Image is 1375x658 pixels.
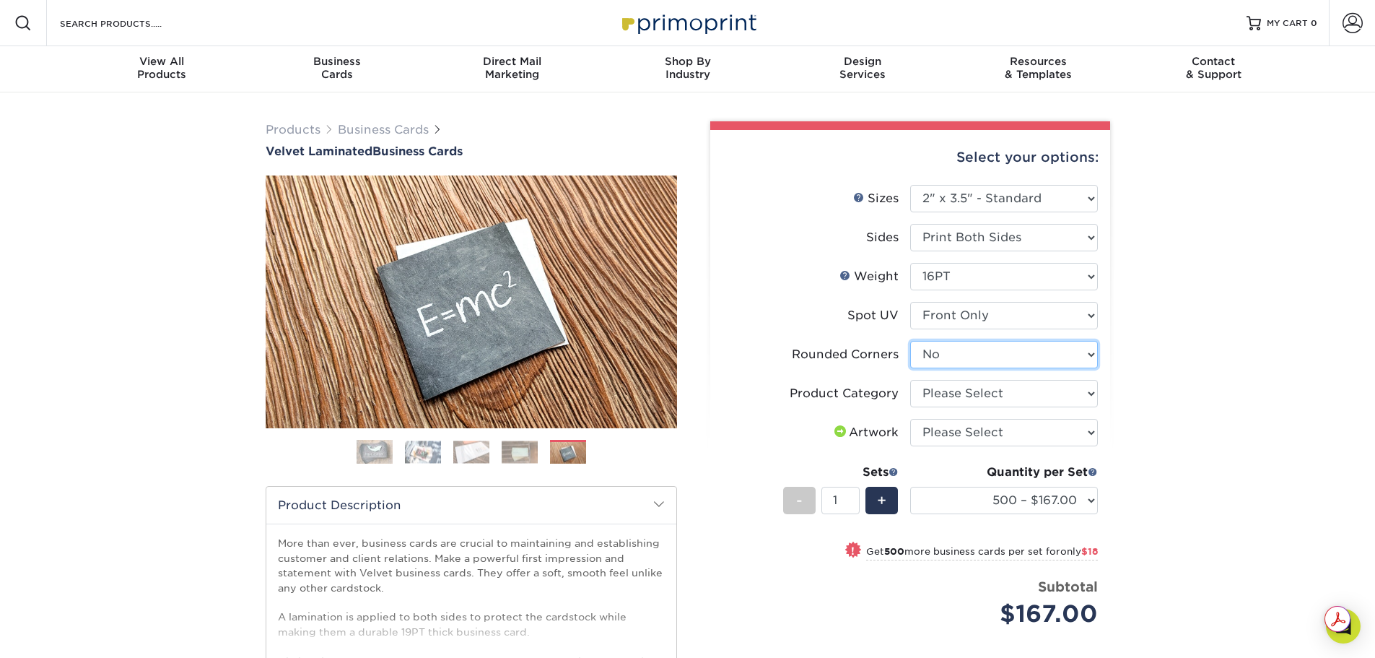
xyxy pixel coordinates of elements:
[266,160,677,444] img: Velvet Laminated 05
[600,55,775,68] span: Shop By
[424,55,600,81] div: Marketing
[951,55,1126,68] span: Resources
[790,385,899,402] div: Product Category
[877,490,886,511] span: +
[831,424,899,441] div: Artwork
[357,434,393,470] img: Business Cards 01
[783,464,899,481] div: Sets
[424,55,600,68] span: Direct Mail
[866,546,1098,560] small: Get more business cards per set for
[550,441,586,466] img: Business Cards 05
[58,14,199,32] input: SEARCH PRODUCTS.....
[74,55,250,81] div: Products
[1311,18,1317,28] span: 0
[1038,579,1098,594] strong: Subtotal
[249,55,424,81] div: Cards
[775,55,951,81] div: Services
[502,441,538,463] img: Business Cards 04
[600,55,775,81] div: Industry
[866,229,899,246] div: Sides
[453,441,489,463] img: Business Cards 03
[405,441,441,463] img: Business Cards 02
[1060,546,1098,557] span: only
[951,46,1126,92] a: Resources& Templates
[951,55,1126,81] div: & Templates
[266,144,372,158] span: Velvet Laminated
[338,123,429,137] a: Business Cards
[796,490,803,511] span: -
[722,130,1099,185] div: Select your options:
[775,46,951,92] a: DesignServices
[616,7,760,38] img: Primoprint
[853,190,899,207] div: Sizes
[424,46,600,92] a: Direct MailMarketing
[1126,55,1301,68] span: Contact
[839,268,899,285] div: Weight
[921,597,1098,631] div: $167.00
[851,543,855,558] span: !
[266,144,677,158] a: Velvet LaminatedBusiness Cards
[775,55,951,68] span: Design
[792,346,899,363] div: Rounded Corners
[266,123,320,137] a: Products
[1126,46,1301,92] a: Contact& Support
[249,46,424,92] a: BusinessCards
[266,144,677,158] h1: Business Cards
[1267,17,1308,30] span: MY CART
[266,487,676,524] h2: Product Description
[74,46,250,92] a: View AllProducts
[1081,546,1098,557] span: $18
[74,55,250,68] span: View All
[847,307,899,324] div: Spot UV
[249,55,424,68] span: Business
[884,546,904,557] strong: 500
[1126,55,1301,81] div: & Support
[600,46,775,92] a: Shop ByIndustry
[910,464,1098,481] div: Quantity per Set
